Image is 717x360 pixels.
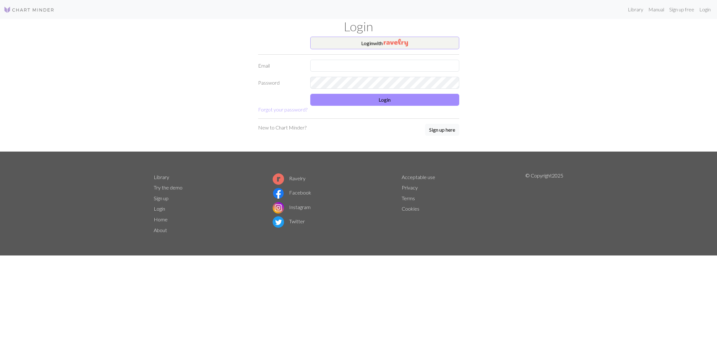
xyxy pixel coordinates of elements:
a: Cookies [402,206,419,212]
button: Loginwith [310,37,459,49]
a: Library [625,3,646,16]
a: Sign up here [425,124,459,136]
a: Forgot your password? [258,106,307,112]
a: About [154,227,167,233]
img: Instagram logo [273,202,284,213]
h1: Login [150,19,567,34]
img: Twitter logo [273,216,284,228]
a: Terms [402,195,415,201]
a: Sign up [154,195,169,201]
a: Try the demo [154,184,182,190]
img: Facebook logo [273,188,284,199]
label: Email [254,60,306,72]
p: © Copyright 2025 [525,172,563,236]
a: Facebook [273,189,311,195]
p: New to Chart Minder? [258,124,306,131]
button: Sign up here [425,124,459,136]
a: Instagram [273,204,311,210]
a: Library [154,174,169,180]
a: Home [154,216,168,222]
button: Login [310,94,459,106]
img: Logo [4,6,54,14]
a: Login [154,206,165,212]
img: Ravelry logo [273,173,284,185]
img: Ravelry [384,39,408,46]
a: Manual [646,3,667,16]
a: Login [697,3,713,16]
a: Ravelry [273,175,306,181]
a: Twitter [273,218,305,224]
a: Sign up free [667,3,697,16]
a: Acceptable use [402,174,435,180]
label: Password [254,77,306,89]
a: Privacy [402,184,418,190]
